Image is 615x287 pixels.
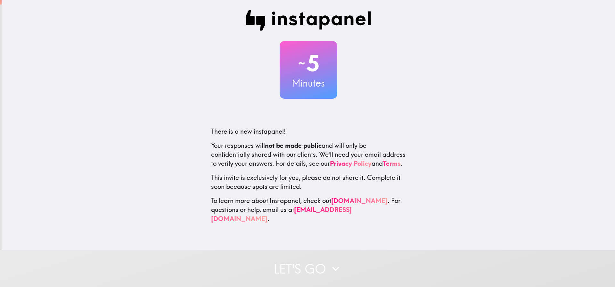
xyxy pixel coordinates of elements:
[331,197,388,205] a: [DOMAIN_NAME]
[211,127,286,135] span: There is a new instapanel!
[297,54,306,73] span: ~
[211,141,406,168] p: Your responses will and will only be confidentially shared with our clients. We'll need your emai...
[265,141,322,149] b: not be made public
[211,206,352,223] a: [EMAIL_ADDRESS][DOMAIN_NAME]
[383,159,401,167] a: Terms
[330,159,372,167] a: Privacy Policy
[280,76,337,90] h3: Minutes
[211,196,406,223] p: To learn more about Instapanel, check out . For questions or help, email us at .
[280,50,337,76] h2: 5
[246,10,371,31] img: Instapanel
[211,173,406,191] p: This invite is exclusively for you, please do not share it. Complete it soon because spots are li...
